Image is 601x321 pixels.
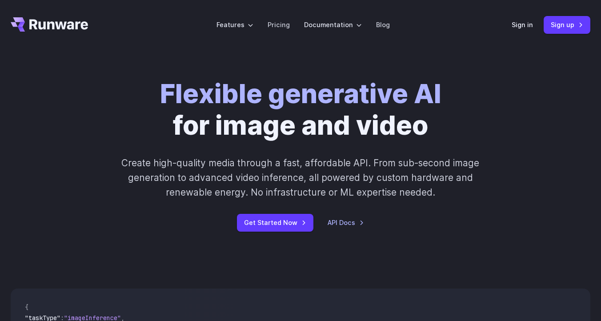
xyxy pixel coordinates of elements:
strong: Flexible generative AI [160,78,441,109]
p: Create high-quality media through a fast, affordable API. From sub-second image generation to adv... [115,156,486,200]
a: Get Started Now [237,214,313,231]
span: { [25,303,28,311]
a: API Docs [328,217,364,228]
a: Sign in [512,20,533,30]
a: Blog [376,20,390,30]
h1: for image and video [160,78,441,141]
a: Go to / [11,17,88,32]
a: Sign up [544,16,590,33]
label: Features [216,20,253,30]
label: Documentation [304,20,362,30]
a: Pricing [268,20,290,30]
